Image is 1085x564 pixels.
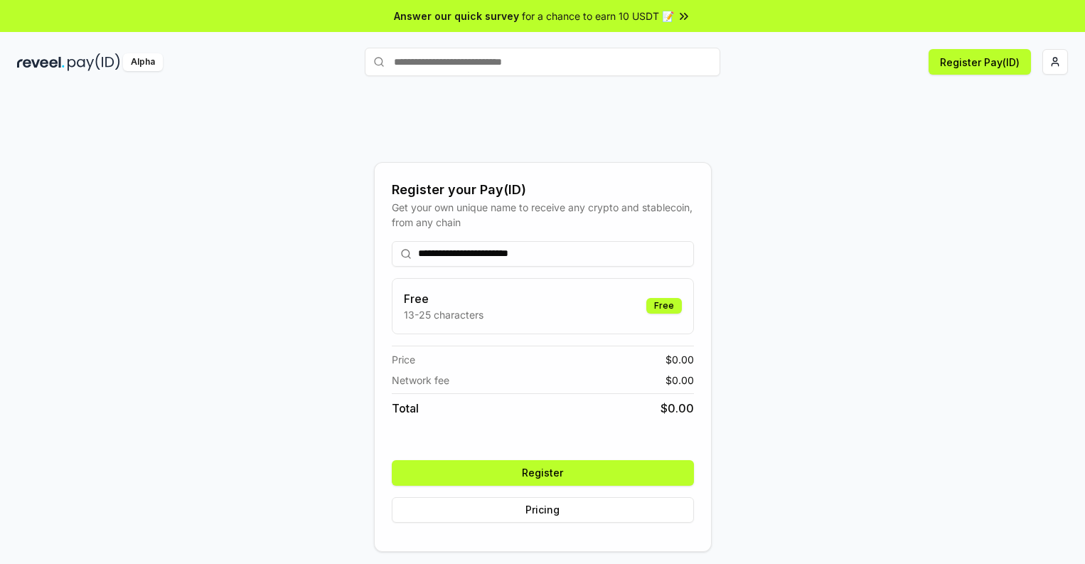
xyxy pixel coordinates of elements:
[404,290,483,307] h3: Free
[392,497,694,523] button: Pricing
[392,460,694,486] button: Register
[522,9,674,23] span: for a chance to earn 10 USDT 📝
[646,298,682,314] div: Free
[666,352,694,367] span: $ 0.00
[123,53,163,71] div: Alpha
[392,200,694,230] div: Get your own unique name to receive any crypto and stablecoin, from any chain
[392,180,694,200] div: Register your Pay(ID)
[392,400,419,417] span: Total
[661,400,694,417] span: $ 0.00
[392,352,415,367] span: Price
[929,49,1031,75] button: Register Pay(ID)
[68,53,120,71] img: pay_id
[666,373,694,388] span: $ 0.00
[394,9,519,23] span: Answer our quick survey
[392,373,449,388] span: Network fee
[17,53,65,71] img: reveel_dark
[404,307,483,322] p: 13-25 characters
